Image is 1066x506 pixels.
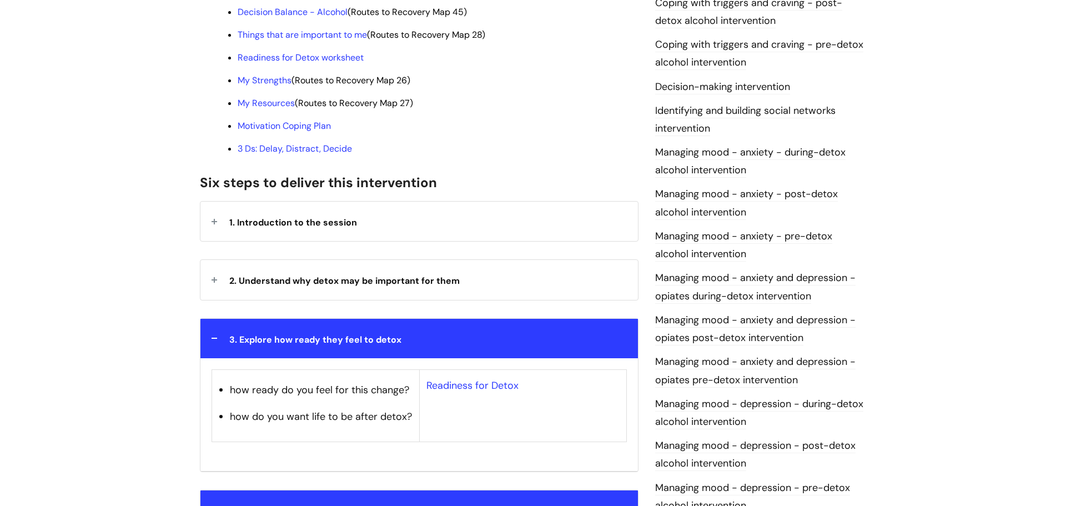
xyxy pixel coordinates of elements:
a: Identifying and building social networks intervention [655,104,836,136]
span: Six steps to deliver this intervention [200,174,437,191]
a: Decision Balance - Alcohol [238,6,348,18]
a: Managing mood - anxiety and depression - opiates during-detox intervention [655,271,856,303]
li: how do you want life to be after detox? [230,408,413,425]
a: Managing mood - anxiety - post-detox alcohol intervention [655,187,838,219]
a: Readiness for Detox worksheet [238,52,364,63]
span: 1. Introduction to the session [229,217,357,228]
a: 3 Ds: Delay, Distract, Decide [238,143,352,154]
span: (Routes to Recovery Map 45) [238,6,467,18]
a: Managing mood - depression - post-detox alcohol intervention [655,439,856,471]
span: 3. Explore how ready they feel to detox [229,334,401,345]
a: Managing mood - anxiety and depression - opiates pre-detox intervention [655,355,856,387]
span: (Routes to Recovery Map 28) [238,29,485,41]
a: Readiness for Detox [426,379,519,392]
a: Motivation Coping Plan [238,120,331,132]
a: Things that are important to me [238,29,367,41]
a: Managing mood - anxiety - pre-detox alcohol intervention [655,229,832,262]
a: My Resources [238,97,295,109]
a: Managing mood - anxiety and depression - opiates post-detox intervention [655,313,856,345]
a: Managing mood - depression - during-detox alcohol intervention [655,397,863,429]
a: Coping with triggers and craving - pre-detox alcohol intervention [655,38,863,70]
a: Decision-making intervention [655,80,790,94]
span: (Routes to Recovery Map 26) [238,74,410,86]
a: My Strengths [238,74,291,86]
span: 2. Understand why detox may be important for them [229,275,460,287]
a: Managing mood - anxiety - during-detox alcohol intervention [655,146,846,178]
li: how ready do you feel for this change? [230,381,413,399]
span: (Routes to Recovery Map 27) [238,97,413,109]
